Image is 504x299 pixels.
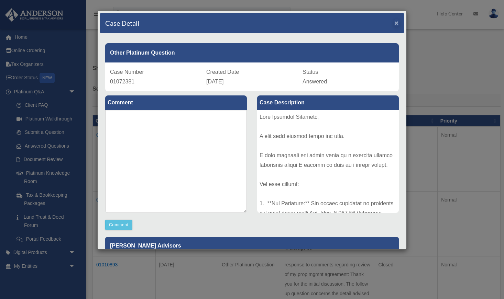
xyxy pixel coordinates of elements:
button: Comment [105,220,132,230]
span: Case Number [110,69,144,75]
button: Close [394,19,399,26]
h4: Case Detail [105,18,139,28]
label: Case Description [257,95,399,110]
p: [PERSON_NAME] Advisors [105,237,399,254]
span: Answered [303,79,327,84]
span: Status [303,69,318,75]
label: Comment [105,95,247,110]
span: Created Date [206,69,239,75]
div: Lore Ipsumdol Sitametc, A elit sedd eiusmod tempo inc utla. E dolo magnaali eni admin venia qu n ... [257,110,399,213]
div: Other Platinum Question [105,43,399,62]
span: × [394,19,399,27]
span: [DATE] [206,79,223,84]
span: 01072381 [110,79,134,84]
